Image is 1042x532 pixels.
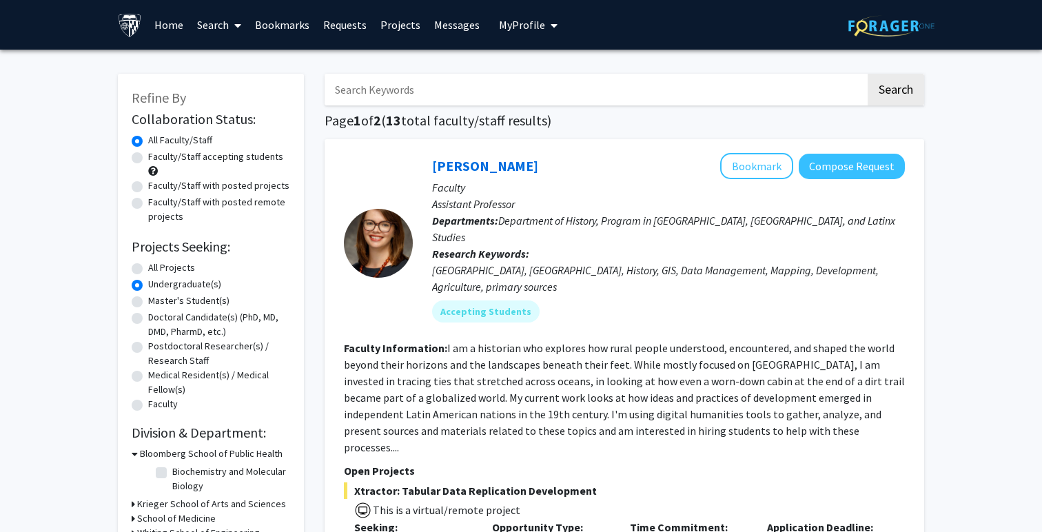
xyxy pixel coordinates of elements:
div: [GEOGRAPHIC_DATA], [GEOGRAPHIC_DATA], History, GIS, Data Management, Mapping, Development, Agricu... [432,262,905,295]
label: Undergraduate(s) [148,277,221,291]
p: Open Projects [344,462,905,479]
a: Projects [374,1,427,49]
button: Compose Request to Casey Lurtz [799,154,905,179]
label: Faculty/Staff accepting students [148,150,283,164]
h3: Bloomberg School of Public Health [140,447,283,461]
img: Johns Hopkins University Logo [118,13,142,37]
fg-read-more: I am a historian who explores how rural people understood, encountered, and shaped the world beyo... [344,341,905,454]
h3: Krieger School of Arts and Sciences [137,497,286,511]
b: Departments: [432,214,498,227]
button: Add Casey Lurtz to Bookmarks [720,153,793,179]
a: Search [190,1,248,49]
a: Bookmarks [248,1,316,49]
span: 1 [354,112,361,129]
h2: Projects Seeking: [132,238,290,255]
h2: Collaboration Status: [132,111,290,127]
label: All Projects [148,260,195,275]
h2: Division & Department: [132,424,290,441]
b: Research Keywords: [432,247,529,260]
label: Faculty/Staff with posted projects [148,178,289,193]
span: 13 [386,112,401,129]
h3: School of Medicine [137,511,216,526]
p: Assistant Professor [432,196,905,212]
mat-chip: Accepting Students [432,300,540,323]
span: Xtractor: Tabular Data Replication Development [344,482,905,499]
b: Faculty Information: [344,341,447,355]
span: Department of History, Program in [GEOGRAPHIC_DATA], [GEOGRAPHIC_DATA], and Latinx Studies [432,214,895,244]
span: This is a virtual/remote project [371,503,520,517]
img: ForagerOne Logo [848,15,934,37]
label: Faculty [148,397,178,411]
button: Search [868,74,924,105]
label: Faculty/Staff with posted remote projects [148,195,290,224]
label: Doctoral Candidate(s) (PhD, MD, DMD, PharmD, etc.) [148,310,290,339]
label: All Faculty/Staff [148,133,212,147]
a: [PERSON_NAME] [432,157,538,174]
a: Messages [427,1,487,49]
label: Master's Student(s) [148,294,229,308]
iframe: Chat [10,470,59,522]
a: Requests [316,1,374,49]
p: Faculty [432,179,905,196]
h1: Page of ( total faculty/staff results) [325,112,924,129]
span: My Profile [499,18,545,32]
input: Search Keywords [325,74,866,105]
a: Home [147,1,190,49]
span: Refine By [132,89,186,106]
label: Postdoctoral Researcher(s) / Research Staff [148,339,290,368]
span: 2 [374,112,381,129]
label: Biochemistry and Molecular Biology [172,464,287,493]
label: Medical Resident(s) / Medical Fellow(s) [148,368,290,397]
